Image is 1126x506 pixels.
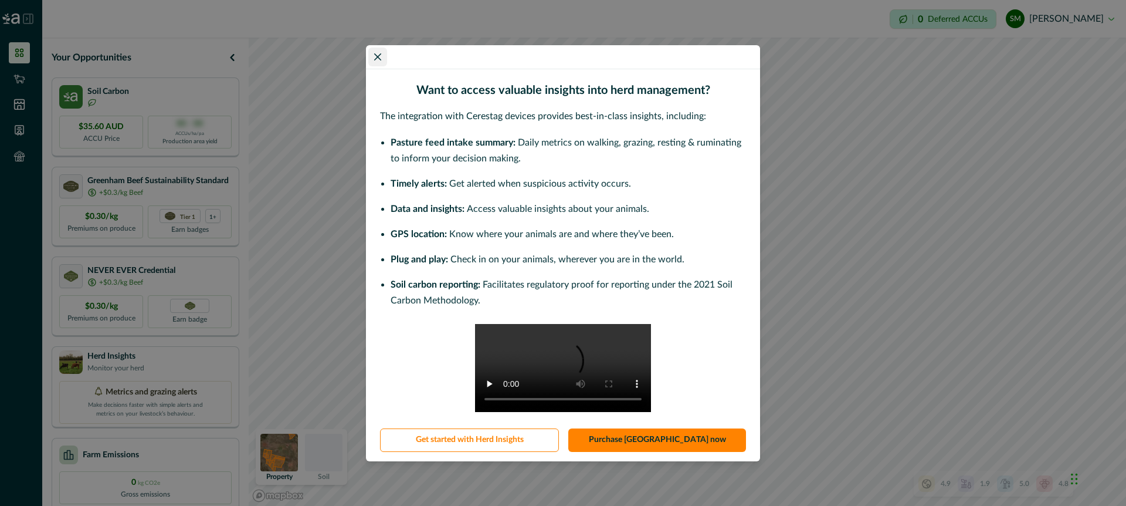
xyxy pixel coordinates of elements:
span: Get alerted when suspicious activity occurs. [449,179,631,188]
span: Check in on your animals, wherever you are in the world. [450,255,684,264]
span: Soil carbon reporting: [391,280,480,289]
span: Pasture feed intake summary: [391,138,515,147]
button: Close [368,48,387,66]
span: Facilitates regulatory proof for reporting under the 2021 Soil Carbon Methodology. [391,280,732,305]
iframe: Chat Widget [1067,450,1126,506]
span: Plug and play: [391,255,448,264]
span: Daily metrics on walking, grazing, resting & ruminating to inform your decision making. [391,138,741,163]
span: GPS location: [391,230,447,239]
a: Purchase [GEOGRAPHIC_DATA] now [568,429,746,452]
span: Access valuable insights about your animals. [467,204,649,214]
p: The integration with Cerestag devices provides best-in-class insights, including: [380,109,746,123]
span: Data and insights: [391,204,464,214]
span: Know where your animals are and where they’ve been. [449,230,674,239]
h2: Want to access valuable insights into herd management? [380,83,746,97]
button: Get started with Herd Insights [380,429,559,452]
div: Drag [1071,461,1078,497]
span: Timely alerts: [391,179,447,188]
